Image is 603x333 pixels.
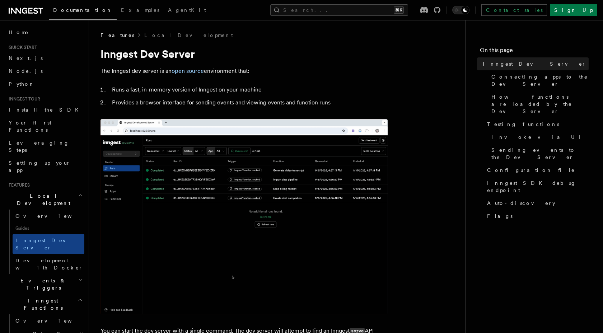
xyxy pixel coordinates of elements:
li: Provides a browser interface for sending events and viewing events and function runs [110,98,388,108]
a: Python [6,78,84,90]
span: Next.js [9,55,43,61]
img: Dev Server Demo [100,119,388,314]
span: Setting up your app [9,160,70,173]
a: Node.js [6,65,84,78]
a: Documentation [49,2,117,20]
div: Local Development [6,210,84,274]
span: Inngest tour [6,96,40,102]
a: Inngest Dev Server [13,234,84,254]
span: Your first Functions [9,120,51,133]
a: Sending events to the Dev Server [489,144,589,164]
a: Next.js [6,52,84,65]
button: Toggle dark mode [452,6,469,14]
a: Overview [13,314,84,327]
span: Quick start [6,44,37,50]
span: Flags [487,212,513,220]
button: Inngest Functions [6,294,84,314]
span: Events & Triggers [6,277,78,291]
a: How functions are loaded by the Dev Server [489,90,589,118]
a: Auto-discovery [484,197,589,210]
span: Features [6,182,30,188]
span: Leveraging Steps [9,140,69,153]
a: Inngest SDK debug endpoint [484,177,589,197]
span: AgentKit [168,7,206,13]
li: Runs a fast, in-memory version of Inngest on your machine [110,85,388,95]
span: Examples [121,7,159,13]
a: Examples [117,2,164,19]
a: Invoke via UI [489,131,589,144]
span: Overview [15,213,89,219]
a: AgentKit [164,2,210,19]
span: How functions are loaded by the Dev Server [491,93,589,115]
span: Inngest Functions [6,297,78,311]
span: Node.js [9,68,43,74]
a: Contact sales [481,4,547,16]
span: Features [100,32,134,39]
h4: On this page [480,46,589,57]
a: Your first Functions [6,116,84,136]
a: open source [172,67,204,74]
h1: Inngest Dev Server [100,47,388,60]
a: Setting up your app [6,156,84,177]
button: Local Development [6,189,84,210]
span: Auto-discovery [487,200,555,207]
a: Local Development [144,32,233,39]
span: Overview [15,318,89,324]
span: Inngest Dev Server [15,238,77,250]
span: Testing functions [487,121,559,128]
span: Invoke via UI [491,133,587,141]
button: Events & Triggers [6,274,84,294]
span: Documentation [53,7,112,13]
button: Search...⌘K [270,4,408,16]
span: Guides [13,222,84,234]
a: Sign Up [550,4,597,16]
span: Connecting apps to the Dev Server [491,73,589,88]
a: Inngest Dev Server [480,57,589,70]
kbd: ⌘K [394,6,404,14]
span: Inngest Dev Server [483,60,586,67]
span: Install the SDK [9,107,83,113]
p: The Inngest dev server is an environment that: [100,66,388,76]
span: Inngest SDK debug endpoint [487,179,589,194]
a: Home [6,26,84,39]
span: Local Development [6,192,78,207]
span: Development with Docker [15,258,83,271]
span: Python [9,81,35,87]
a: Testing functions [484,118,589,131]
span: Sending events to the Dev Server [491,146,589,161]
a: Development with Docker [13,254,84,274]
a: Install the SDK [6,103,84,116]
span: Home [9,29,29,36]
a: Leveraging Steps [6,136,84,156]
span: Configuration file [487,166,575,174]
a: Connecting apps to the Dev Server [489,70,589,90]
a: Flags [484,210,589,222]
a: Configuration file [484,164,589,177]
a: Overview [13,210,84,222]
